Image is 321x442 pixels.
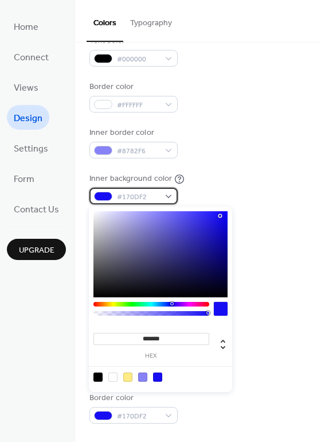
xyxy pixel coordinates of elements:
a: Views [7,75,45,99]
div: Inner border color [89,127,175,139]
span: #170DF2 [117,410,159,422]
label: hex [93,353,209,359]
div: Inner background color [89,173,172,185]
span: Design [14,110,42,127]
span: Views [14,79,38,97]
a: Contact Us [7,196,66,221]
span: #000000 [117,53,159,65]
a: Settings [7,135,55,160]
div: rgb(255, 255, 255) [108,373,118,382]
div: rgb(135, 130, 246) [138,373,147,382]
a: Form [7,166,41,191]
a: Home [7,14,45,38]
a: Design [7,105,49,130]
span: #170DF2 [117,191,159,203]
span: #8782F6 [117,145,159,157]
span: Connect [14,49,49,67]
span: #FFFFFF [117,99,159,111]
span: Home [14,18,38,36]
span: Contact Us [14,201,59,219]
div: rgb(0, 0, 0) [93,373,103,382]
span: Settings [14,140,48,158]
div: Border color [89,392,175,404]
div: rgb(23, 13, 242) [153,373,162,382]
span: Form [14,170,34,188]
button: Upgrade [7,239,66,260]
div: rgb(254, 235, 133) [123,373,132,382]
div: Text color [89,35,175,47]
div: Border color [89,81,175,93]
span: Upgrade [19,245,54,257]
a: Connect [7,44,56,69]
